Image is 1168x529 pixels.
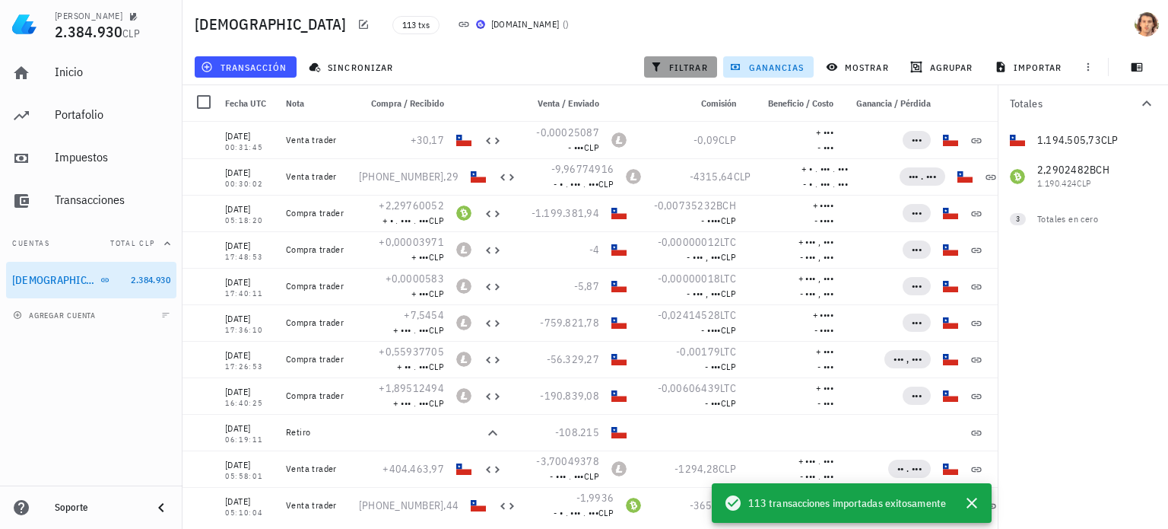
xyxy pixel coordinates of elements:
[286,134,347,146] div: Venta trader
[813,309,833,320] span: + ••••
[359,170,459,183] span: [PHONE_NUMBER],29
[1135,12,1159,37] div: avatar
[798,455,833,467] span: + ••• . •••
[6,225,176,262] button: CuentasTotal CLP
[402,17,430,33] span: 113 txs
[723,56,814,78] button: ganancias
[225,327,274,334] div: 17:36:10
[225,473,274,480] div: 05:58:01
[286,463,347,475] div: Venta trader
[429,361,444,372] span: CLP
[943,206,958,221] div: CLP-icon
[611,279,627,294] div: CLP-icon
[536,126,599,139] span: -0,00025087
[611,461,627,476] div: LTC-icon
[429,215,444,226] span: CLP
[1037,212,1125,226] div: Totales en cero
[456,352,471,367] div: LTC-icon
[693,133,719,147] span: -0,09
[286,426,347,438] div: Retiro
[379,235,444,249] span: +0,00003971
[611,206,627,221] div: CLP-icon
[286,170,347,183] div: Venta trader
[476,20,485,29] img: BudaPuntoCom
[611,132,627,148] div: LTC-icon
[225,436,274,444] div: 06:19:11
[598,507,614,518] span: CLP
[456,461,471,476] div: CLP-icon
[225,238,274,253] div: [DATE]
[195,12,353,37] h1: [DEMOGRAPHIC_DATA]
[219,85,280,122] div: Fecha UTC
[286,244,347,256] div: Compra trader
[225,384,274,400] div: [DATE]
[732,61,804,73] span: ganancias
[674,462,719,476] span: -1294,28
[225,97,266,109] span: Fecha UTC
[225,290,274,298] div: 17:40:11
[801,163,848,174] span: + • . ••• . •••
[429,397,444,409] span: CLP
[574,279,599,293] span: -5,87
[12,274,97,287] div: [DEMOGRAPHIC_DATA]
[820,56,898,78] button: mostrar
[471,169,486,184] div: CLP-icon
[286,353,347,365] div: Compra trader
[225,129,274,144] div: [DATE]
[532,206,599,220] span: -1.199.381,94
[633,85,742,122] div: Comisión
[589,243,600,257] span: -4
[393,397,428,409] span: + ••• . •••
[411,133,445,147] span: +30,17
[456,132,471,148] div: CLP-icon
[734,170,751,183] span: CLP
[720,308,736,322] span: LTC
[547,352,600,366] span: -56.329,27
[536,454,599,468] span: -3,70049378
[429,324,444,336] span: CLP
[817,142,833,153] span: - •••
[816,382,833,394] span: + •••
[225,311,274,327] div: [DATE]
[429,288,444,299] span: CLP
[798,236,833,247] span: + ••• , •••
[813,199,833,211] span: + ••••
[471,498,486,513] div: CLP-icon
[644,56,717,78] button: filtrar
[12,12,36,37] img: LedgiFi
[359,499,459,512] span: [PHONE_NUMBER],44
[6,55,176,91] a: Inicio
[943,388,958,403] div: CLP-icon
[814,215,833,226] span: - ••••
[912,317,922,328] span: •••
[988,56,1071,78] button: importar
[371,97,444,109] span: Compra / Recibido
[55,193,170,207] div: Transacciones
[456,388,471,403] div: LTC-icon
[225,509,274,517] div: 05:10:04
[204,61,287,73] span: transacción
[225,275,274,290] div: [DATE]
[856,97,931,109] span: Ganancia / Pérdida
[912,134,922,145] span: •••
[538,97,599,109] span: Venta / Enviado
[721,215,736,226] span: CLP
[720,272,736,285] span: LTC
[658,272,721,285] span: -0,00000018
[6,140,176,177] a: Impuestos
[798,272,833,284] span: + ••• , •••
[551,162,614,176] span: -9,96774916
[721,361,736,372] span: CLP
[303,56,403,78] button: sincronizar
[508,85,605,122] div: Venta / Enviado
[658,381,721,395] span: -0,00606439
[943,132,958,148] div: CLP-icon
[800,251,833,263] span: - ••• , •••
[626,498,641,513] div: BCH-icon
[611,242,627,257] div: CLP-icon
[379,199,444,212] span: +2,29760052
[563,17,570,32] span: ( )
[576,491,614,505] span: -1,9936
[611,425,627,440] div: CLP-icon
[225,494,274,509] div: [DATE]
